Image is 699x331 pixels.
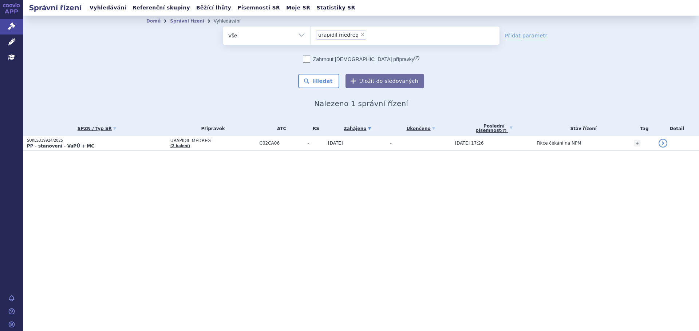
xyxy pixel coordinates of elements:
[27,138,167,143] p: SUKLS319924/2025
[368,30,372,39] input: urapidil medreg
[170,138,256,143] span: URAPIDIL MEDREG
[304,121,324,136] th: RS
[298,74,339,88] button: Hledat
[194,3,233,13] a: Běžící lhůty
[505,32,548,39] a: Přidat parametr
[455,121,533,136] a: Poslednípísemnost(?)
[167,121,256,136] th: Přípravek
[170,144,190,148] a: (2 balení)
[256,121,304,136] th: ATC
[27,124,167,134] a: SPZN / Typ SŘ
[27,144,94,149] strong: PP - stanovení - VaPÚ + MC
[87,3,129,13] a: Vyhledávání
[314,99,408,108] span: Nalezeno 1 správní řízení
[390,141,392,146] span: -
[284,3,312,13] a: Moje SŘ
[146,19,161,24] a: Domů
[235,3,282,13] a: Písemnosti SŘ
[634,140,640,146] a: +
[260,141,304,146] span: C02CA06
[533,121,630,136] th: Stav řízení
[308,141,324,146] span: -
[130,3,192,13] a: Referenční skupiny
[360,32,365,37] span: ×
[501,129,506,133] abbr: (?)
[659,139,667,148] a: detail
[314,3,357,13] a: Statistiky SŘ
[537,141,581,146] span: Fikce čekání na NPM
[214,16,250,27] li: Vyhledávání
[170,19,204,24] a: Správní řízení
[328,124,387,134] a: Zahájeno
[303,56,419,63] label: Zahrnout [DEMOGRAPHIC_DATA] přípravky
[318,32,359,37] span: urapidil medreg
[390,124,451,134] a: Ukončeno
[455,141,484,146] span: [DATE] 17:26
[328,141,343,146] span: [DATE]
[345,74,424,88] button: Uložit do sledovaných
[630,121,655,136] th: Tag
[414,55,419,60] abbr: (?)
[23,3,87,13] h2: Správní řízení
